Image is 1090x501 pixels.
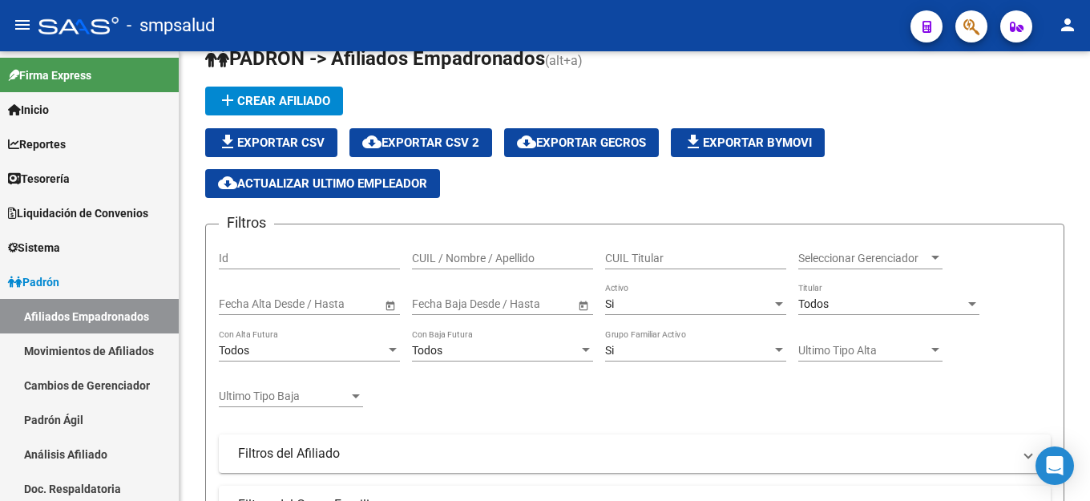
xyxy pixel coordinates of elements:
span: Sistema [8,239,60,257]
span: Todos [798,297,829,310]
span: Actualizar ultimo Empleador [218,176,427,191]
span: (alt+a) [545,53,583,68]
span: Si [605,344,614,357]
span: Exportar Bymovi [684,135,812,150]
span: - smpsalud [127,8,215,43]
span: Todos [412,344,442,357]
mat-icon: person [1058,15,1077,34]
mat-icon: cloud_download [218,173,237,192]
mat-icon: file_download [218,132,237,152]
span: Exportar GECROS [517,135,646,150]
button: Exportar CSV [205,128,337,157]
button: Exportar GECROS [504,128,659,157]
button: Actualizar ultimo Empleador [205,169,440,198]
span: PADRON -> Afiliados Empadronados [205,47,545,70]
mat-icon: cloud_download [517,132,536,152]
span: Padrón [8,273,59,291]
button: Crear Afiliado [205,87,343,115]
span: Todos [219,344,249,357]
button: Exportar Bymovi [671,128,825,157]
h3: Filtros [219,212,274,234]
mat-icon: menu [13,15,32,34]
span: Exportar CSV 2 [362,135,479,150]
span: Si [605,297,614,310]
button: Open calendar [381,297,398,313]
mat-expansion-panel-header: Filtros del Afiliado [219,434,1051,473]
span: Liquidación de Convenios [8,204,148,222]
span: Tesorería [8,170,70,188]
mat-icon: cloud_download [362,132,381,152]
div: Open Intercom Messenger [1035,446,1074,485]
span: Crear Afiliado [218,94,330,108]
span: Seleccionar Gerenciador [798,252,928,265]
span: Inicio [8,101,49,119]
button: Open calendar [575,297,591,313]
mat-icon: file_download [684,132,703,152]
button: Exportar CSV 2 [349,128,492,157]
input: Fecha fin [291,297,369,311]
span: Reportes [8,135,66,153]
input: Fecha inicio [412,297,470,311]
mat-icon: add [218,91,237,110]
input: Fecha inicio [219,297,277,311]
span: Ultimo Tipo Alta [798,344,928,358]
span: Firma Express [8,67,91,84]
input: Fecha fin [484,297,563,311]
mat-panel-title: Filtros del Afiliado [238,445,1012,463]
span: Exportar CSV [218,135,325,150]
span: Ultimo Tipo Baja [219,390,349,403]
